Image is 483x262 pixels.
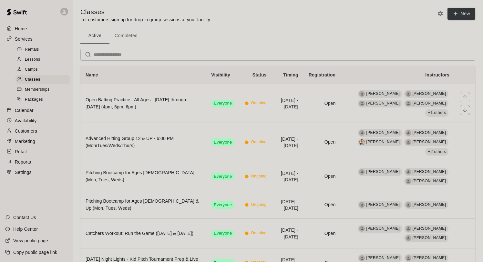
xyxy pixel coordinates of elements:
span: [PERSON_NAME] [413,140,446,144]
span: [PERSON_NAME] [413,226,446,231]
h6: Open [309,100,335,107]
b: Visibility [211,72,230,77]
a: Customers [5,126,67,136]
b: Instructors [425,72,449,77]
p: Availability [15,117,37,124]
div: Camps [15,65,70,74]
a: Services [5,34,67,44]
h5: Classes [80,8,211,16]
h6: Open [309,139,335,146]
div: Packages [15,95,70,104]
h6: Open [309,230,335,237]
div: Gavin Lindsey [406,255,411,261]
a: Home [5,24,67,34]
div: Tony Wyss [406,178,411,184]
button: move item down [460,105,470,115]
p: Reports [15,159,31,165]
b: Timing [283,72,298,77]
div: Tyler Hamilton [359,101,365,106]
a: Calendar [5,106,67,115]
span: [PERSON_NAME] [366,169,400,174]
div: Rentals [15,45,70,54]
td: [DATE] - [DATE] [272,162,303,191]
a: Classes [15,75,73,85]
span: [PERSON_NAME] [413,91,446,96]
b: Registration [309,72,335,77]
p: Retail [15,148,27,155]
div: Cody Nguyen [406,226,411,232]
a: Settings [5,167,67,177]
div: Cody Nguyen [406,101,411,106]
span: Ongoing [251,139,266,146]
p: Marketing [15,138,35,145]
span: Everyone [211,230,234,237]
span: [PERSON_NAME] [413,101,446,106]
span: [PERSON_NAME] [413,169,446,174]
b: Status [252,72,267,77]
div: Lessons [15,55,70,64]
div: Tony Wyss [359,226,365,232]
p: Settings [15,169,32,176]
span: Everyone [211,174,234,180]
a: Camps [15,65,73,75]
h6: Open [309,173,335,180]
div: Gavin Lindsey [406,91,411,97]
td: [DATE] - [DATE] [272,191,303,219]
div: Memberships [15,85,70,94]
b: Name [86,72,98,77]
span: Ongoing [251,100,266,106]
td: [DATE] - [DATE] [272,123,303,162]
span: [PERSON_NAME] [366,202,400,207]
div: This service is visible to all of your customers [211,173,234,180]
span: [PERSON_NAME] [366,256,400,260]
span: Everyone [211,139,234,146]
span: [PERSON_NAME] [413,236,446,240]
p: Help Center [13,226,38,232]
div: Tony Wyss [359,130,365,136]
span: Lessons [25,56,40,63]
span: Memberships [25,86,49,93]
p: Let customers sign up for drop-in group sessions at your facility. [80,16,211,23]
span: +1 others [425,110,448,116]
button: Active [80,28,109,44]
span: Classes [25,76,40,83]
a: Retail [5,147,67,156]
img: Derelle Owens [359,139,365,145]
span: [PERSON_NAME] [413,130,446,135]
td: [DATE] - [DATE] [272,219,303,248]
div: This service is visible to all of your customers [211,100,234,107]
a: Memberships [15,85,73,95]
h6: Pitching Bootcamp for Ages [DEMOGRAPHIC_DATA] (Mon, Tues, Weds) [86,169,201,184]
div: Tony Wyss [359,91,365,97]
div: Tyler Hamilton [406,169,411,175]
a: Availability [5,116,67,126]
p: View public page [13,237,48,244]
span: [PERSON_NAME] [413,256,446,260]
div: Javon Rigsby [359,169,365,175]
p: Calendar [15,107,34,114]
span: [PERSON_NAME] [413,179,446,183]
span: [PERSON_NAME] [366,130,400,135]
button: Completed [109,28,143,44]
span: Everyone [211,202,234,208]
p: Customers [15,128,37,134]
a: Reports [5,157,67,167]
h6: Open Batting Practice - All Ages - [DATE] through [DATE] (4pm, 5pm, 6pm) [86,96,201,111]
h6: Pitching Bootcamp for Ages [DEMOGRAPHIC_DATA] & Up (Mon, Tues, Weds) [86,198,201,212]
button: New [447,8,475,20]
div: Reed Hodges [406,235,411,241]
span: Camps [25,66,38,73]
a: Marketing [5,136,67,146]
span: [PERSON_NAME] [413,202,446,207]
h6: Catchers Workout: Run the Game ([DATE] & [DATE]) [86,230,201,237]
span: +2 others [425,149,448,155]
a: Packages [15,95,73,105]
div: Javon Rigsby [359,202,365,208]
